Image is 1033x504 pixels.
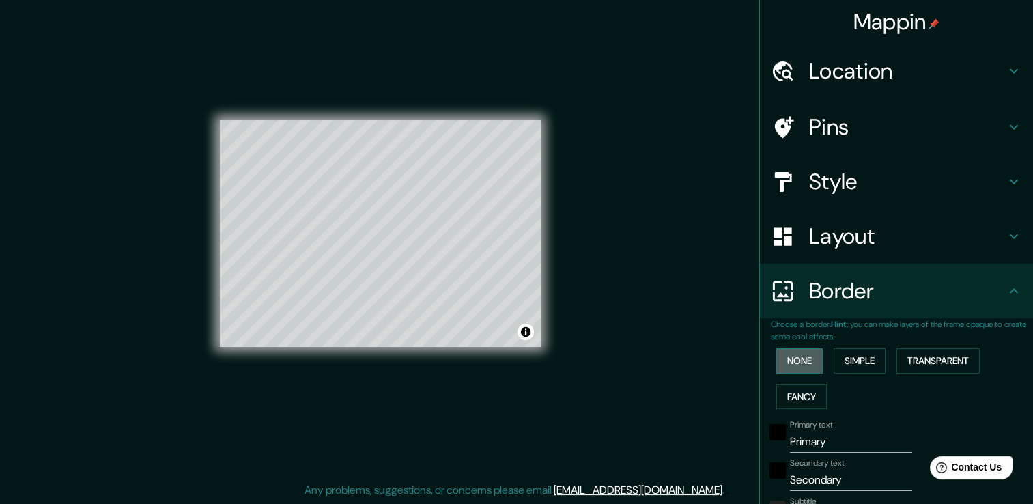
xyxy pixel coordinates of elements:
button: Transparent [896,348,980,374]
h4: Mappin [853,8,940,36]
div: Pins [760,100,1033,154]
a: [EMAIL_ADDRESS][DOMAIN_NAME] [554,483,722,497]
b: Hint [831,319,847,330]
img: pin-icon.png [929,18,939,29]
button: Simple [834,348,886,374]
iframe: Help widget launcher [911,451,1018,489]
p: Choose a border. : you can make layers of the frame opaque to create some cool effects. [771,318,1033,343]
h4: Location [809,57,1006,85]
button: None [776,348,823,374]
label: Primary text [790,419,832,431]
div: Location [760,44,1033,98]
p: Any problems, suggestions, or concerns please email . [305,482,724,499]
h4: Pins [809,113,1006,141]
label: Secondary text [790,458,845,469]
div: Layout [760,209,1033,264]
button: black [769,424,786,440]
div: Style [760,154,1033,209]
div: . [724,482,726,499]
h4: Layout [809,223,1006,250]
button: Toggle attribution [518,324,534,340]
h4: Border [809,277,1006,305]
div: . [726,482,729,499]
button: black [769,462,786,479]
button: Fancy [776,384,827,410]
div: Border [760,264,1033,318]
h4: Style [809,168,1006,195]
